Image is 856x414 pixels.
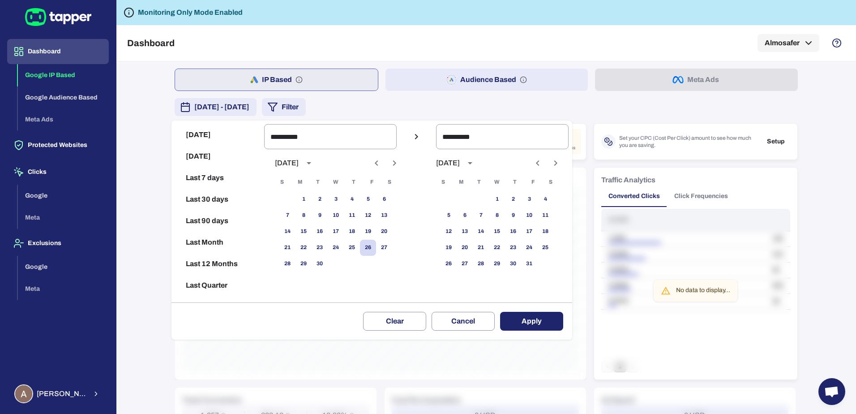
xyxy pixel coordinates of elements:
button: 13 [376,207,392,224]
button: 2 [312,191,328,207]
span: Thursday [346,173,362,191]
button: 8 [295,207,312,224]
button: 23 [505,240,521,256]
div: [DATE] [275,159,299,168]
button: 27 [457,256,473,272]
button: 17 [328,224,344,240]
button: Last 90 days [175,210,261,232]
button: 2 [505,191,521,207]
button: Last 30 days [175,189,261,210]
button: 15 [295,224,312,240]
span: Tuesday [471,173,487,191]
button: 11 [344,207,360,224]
button: 20 [457,240,473,256]
button: 30 [505,256,521,272]
button: 29 [295,256,312,272]
button: 24 [328,240,344,256]
button: Last Quarter [175,275,261,296]
span: Monday [292,173,308,191]
button: 11 [537,207,553,224]
button: 18 [537,224,553,240]
button: Next month [387,155,402,171]
button: [DATE] [175,124,261,146]
span: Monday [453,173,469,191]
button: 22 [489,240,505,256]
button: Clear [363,312,426,331]
button: 3 [521,191,537,207]
button: 20 [376,224,392,240]
button: 16 [505,224,521,240]
button: 25 [344,240,360,256]
button: 27 [376,240,392,256]
button: 28 [279,256,295,272]
button: 18 [344,224,360,240]
button: Previous month [369,155,384,171]
button: 21 [473,240,489,256]
span: Sunday [435,173,451,191]
button: Last Month [175,232,261,253]
button: 10 [328,207,344,224]
button: 14 [473,224,489,240]
button: 30 [312,256,328,272]
button: 28 [473,256,489,272]
button: 5 [360,191,376,207]
button: 24 [521,240,537,256]
span: Friday [525,173,541,191]
button: 5 [441,207,457,224]
div: Open chat [818,378,845,405]
button: [DATE] [175,146,261,167]
button: 21 [279,240,295,256]
button: 3 [328,191,344,207]
button: 9 [312,207,328,224]
button: calendar view is open, switch to year view [462,155,478,171]
span: Sunday [274,173,290,191]
button: 7 [473,207,489,224]
button: 23 [312,240,328,256]
button: 15 [489,224,505,240]
button: 1 [295,191,312,207]
span: Friday [364,173,380,191]
button: 12 [441,224,457,240]
button: 4 [537,191,553,207]
button: 26 [441,256,457,272]
button: 25 [537,240,553,256]
span: Saturday [381,173,398,191]
button: calendar view is open, switch to year view [301,155,317,171]
button: 13 [457,224,473,240]
button: 10 [521,207,537,224]
button: 9 [505,207,521,224]
button: 1 [489,191,505,207]
button: 22 [295,240,312,256]
button: 7 [279,207,295,224]
button: 26 [360,240,376,256]
button: Last 12 Months [175,253,261,275]
button: 17 [521,224,537,240]
button: 12 [360,207,376,224]
button: 6 [376,191,392,207]
button: Reset [175,296,261,318]
span: Saturday [543,173,559,191]
button: Previous month [530,155,545,171]
button: 6 [457,207,473,224]
button: 14 [279,224,295,240]
button: Last 7 days [175,167,261,189]
button: 29 [489,256,505,272]
span: Tuesday [310,173,326,191]
button: 4 [344,191,360,207]
span: Wednesday [328,173,344,191]
button: 8 [489,207,505,224]
button: Apply [500,312,563,331]
span: Wednesday [489,173,505,191]
button: 19 [360,224,376,240]
button: Next month [548,155,563,171]
button: 31 [521,256,537,272]
span: Thursday [507,173,523,191]
button: Cancel [432,312,495,331]
button: 19 [441,240,457,256]
div: [DATE] [436,159,460,168]
button: 16 [312,224,328,240]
